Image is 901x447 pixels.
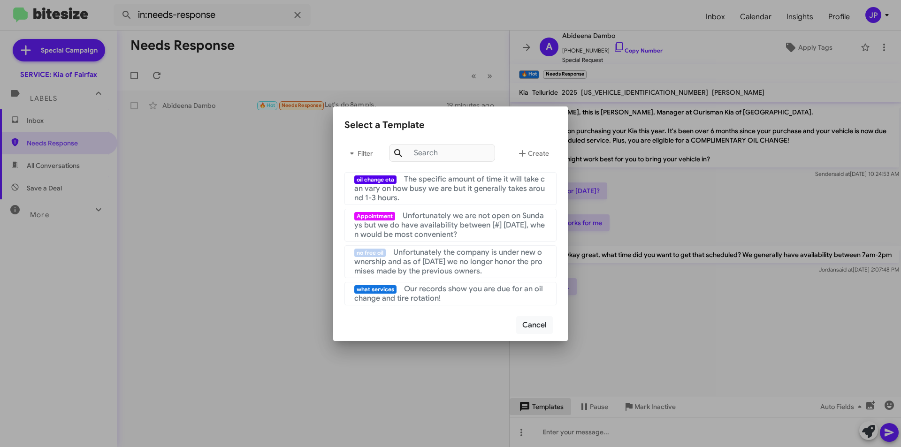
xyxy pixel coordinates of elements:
[344,118,557,133] div: Select a Template
[516,316,553,334] button: Cancel
[517,145,549,162] span: Create
[389,144,495,162] input: Search
[354,284,543,303] span: Our records show you are due for an oil change and tire rotation!
[354,174,545,203] span: The specific amount of time it will take can vary on how busy we are but it generally takes aroun...
[354,249,386,257] span: no free oil
[354,211,545,239] span: Unfortunately we are not open on Sundays but we do have availability between [#] [DATE], when wou...
[509,142,557,165] button: Create
[344,145,374,162] span: Filter
[354,248,542,276] span: Unfortunately the company is under new ownership and as of [DATE] we no longer honor the promises...
[344,142,374,165] button: Filter
[354,175,397,184] span: oil change eta
[354,212,395,220] span: Appointment
[354,285,397,294] span: what services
